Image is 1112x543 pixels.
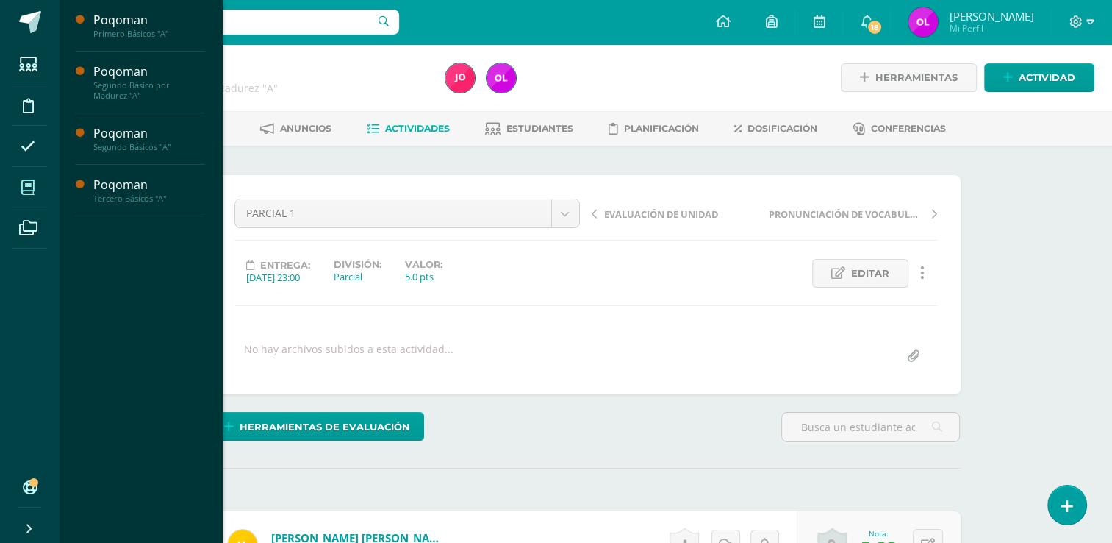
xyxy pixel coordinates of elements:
[604,207,718,221] span: EVALUACIÓN DE UNIDAD
[260,260,310,271] span: Entrega:
[949,9,1033,24] span: [PERSON_NAME]
[506,123,573,134] span: Estudiantes
[984,63,1094,92] a: Actividad
[246,199,540,227] span: PARCIAL 1
[93,12,205,29] div: Poqoman
[853,117,946,141] a: Conferencias
[405,270,442,283] div: 5.0 pts
[367,117,450,141] a: Actividades
[115,81,428,95] div: Segundo Básico por Madurez 'A'
[93,177,205,194] div: Poqoman
[949,22,1033,35] span: Mi Perfil
[841,63,977,92] a: Herramientas
[115,60,428,81] h1: Poqoman
[908,7,938,37] img: 443cebf6bb9f7683c39c149316ce9694.png
[211,412,424,441] a: Herramientas de evaluación
[93,142,205,152] div: Segundo Básicos "A"
[782,413,959,441] input: Busca un estudiante aquí...
[246,271,310,284] div: [DATE] 23:00
[485,117,573,141] a: Estudiantes
[93,29,205,39] div: Primero Básicos "A"
[875,64,958,91] span: Herramientas
[260,117,331,141] a: Anuncios
[244,342,453,371] div: No hay archivos subidos a esta actividad...
[769,207,925,221] span: PRONUNCIACIÓN DE VOCABULARIO
[734,117,817,141] a: Dosificación
[334,270,381,283] div: Parcial
[592,206,764,221] a: EVALUACIÓN DE UNIDAD
[445,63,475,93] img: a689aa7ec0f4d9b33e1105774b66cae5.png
[867,19,883,35] span: 18
[93,63,205,101] a: PoqomanSegundo Básico por Madurez "A"
[624,123,699,134] span: Planificación
[334,259,381,270] label: División:
[280,123,331,134] span: Anuncios
[405,259,442,270] label: Valor:
[93,177,205,204] a: PoqomanTercero Básicos "A"
[93,194,205,204] div: Tercero Básicos "A"
[385,123,450,134] span: Actividades
[93,80,205,101] div: Segundo Básico por Madurez "A"
[487,63,516,93] img: 443cebf6bb9f7683c39c149316ce9694.png
[93,125,205,152] a: PoqomanSegundo Básicos "A"
[851,260,889,287] span: Editar
[240,414,410,441] span: Herramientas de evaluación
[764,206,937,221] a: PRONUNCIACIÓN DE VOCABULARIO
[68,10,399,35] input: Busca un usuario...
[93,125,205,142] div: Poqoman
[871,123,946,134] span: Conferencias
[235,199,579,227] a: PARCIAL 1
[1019,64,1075,91] span: Actividad
[93,12,205,39] a: PoqomanPrimero Básicos "A"
[861,528,897,539] div: Nota:
[609,117,699,141] a: Planificación
[93,63,205,80] div: Poqoman
[747,123,817,134] span: Dosificación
